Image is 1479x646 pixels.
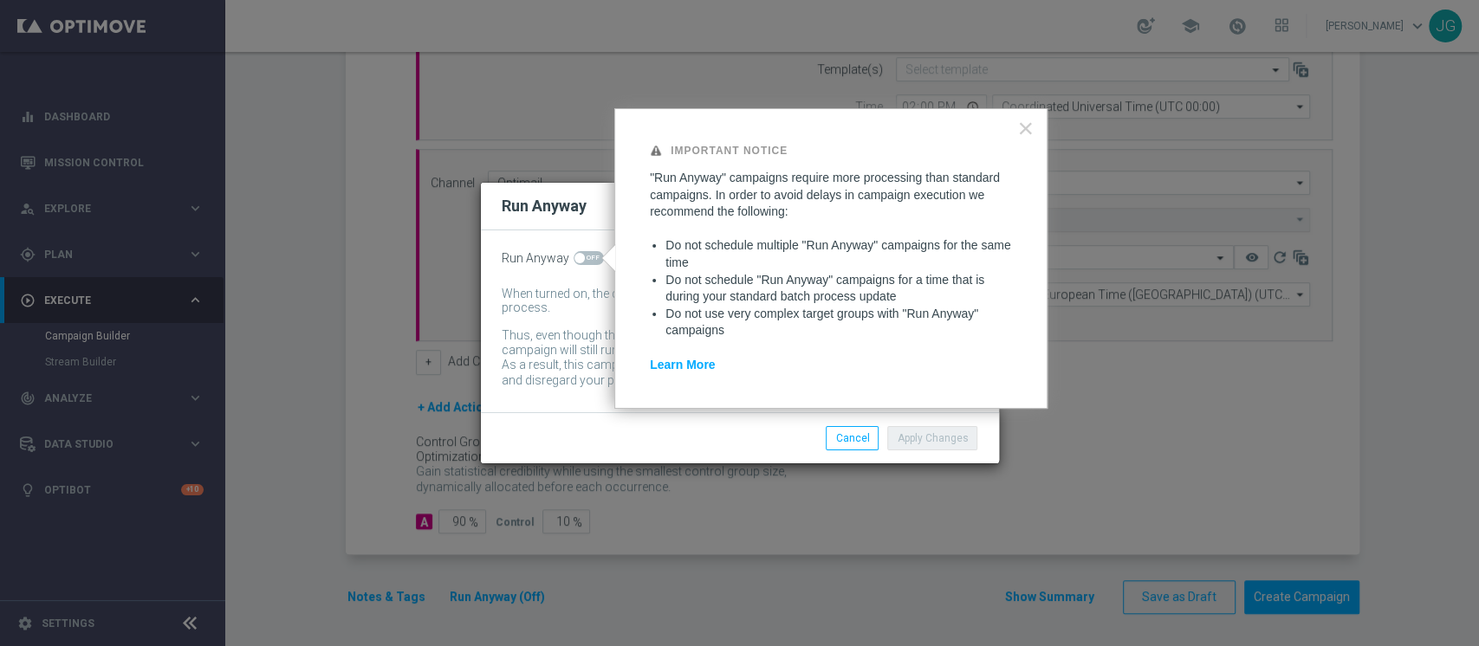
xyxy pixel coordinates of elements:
[502,358,952,391] div: As a result, this campaign might include customers whose data has been changed and disregard your...
[650,170,1012,221] p: "Run Anyway" campaigns require more processing than standard campaigns. In order to avoid delays ...
[671,145,788,157] strong: Important Notice
[1017,114,1034,142] button: Close
[665,306,1012,339] li: Do not use very complex target groups with "Run Anyway" campaigns
[826,426,879,450] button: Cancel
[887,426,977,450] button: Apply Changes
[502,287,952,316] div: When turned on, the campaign will be executed regardless of your site's batch-data process.
[665,237,1012,271] li: Do not schedule multiple "Run Anyway" campaigns for the same time
[502,251,569,266] span: Run Anyway
[502,196,587,216] h2: Run Anyway
[650,358,715,371] a: Learn More
[665,272,1012,306] li: Do not schedule "Run Anyway" campaigns for a time that is during your standard batch process update
[502,328,952,358] div: Thus, even though the batch-data process might not be complete by then, the campaign will still r...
